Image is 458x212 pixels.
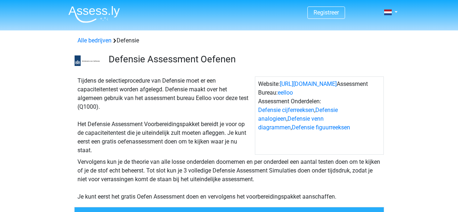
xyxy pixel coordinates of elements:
[258,107,338,122] a: Defensie analogieen
[314,9,339,16] a: Registreer
[292,124,350,131] a: Defensie figuurreeksen
[77,37,112,44] a: Alle bedrijven
[75,158,384,201] div: Vervolgens kun je de theorie van alle losse onderdelen doornemen en per onderdeel een aantal test...
[258,107,314,113] a: Defensie cijferreeksen
[68,6,120,23] img: Assessly
[278,89,293,96] a: eelloo
[75,76,255,155] div: Tijdens de selectieprocedure van Defensie moet er een capaciteitentest worden afgelegd. Defensie ...
[280,80,337,87] a: [URL][DOMAIN_NAME]
[75,36,384,45] div: Defensie
[255,76,384,155] div: Website: Assessment Bureau: Assessment Onderdelen: , , ,
[109,54,378,65] h3: Defensie Assessment Oefenen
[258,115,324,131] a: Defensie venn diagrammen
